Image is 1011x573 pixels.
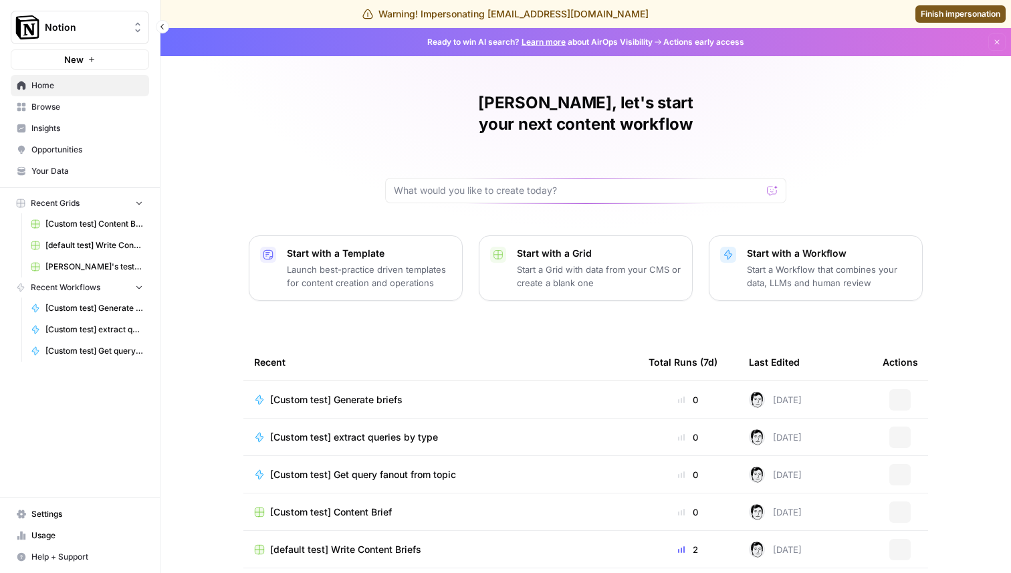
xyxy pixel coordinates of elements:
[747,263,911,290] p: Start a Workflow that combines your data, LLMs and human review
[31,551,143,563] span: Help + Support
[270,468,456,481] span: [Custom test] Get query fanout from topic
[31,101,143,113] span: Browse
[11,96,149,118] a: Browse
[517,247,681,260] p: Start with a Grid
[31,197,80,209] span: Recent Grids
[254,431,627,444] a: [Custom test] extract queries by type
[254,344,627,380] div: Recent
[31,281,100,294] span: Recent Workflows
[45,239,143,251] span: [default test] Write Content Briefs
[31,165,143,177] span: Your Data
[11,160,149,182] a: Your Data
[362,7,649,21] div: Warning! Impersonating [EMAIL_ADDRESS][DOMAIN_NAME]
[45,302,143,314] span: [Custom test] Generate briefs
[883,344,918,380] div: Actions
[749,392,765,408] img: ygx76vswflo5630il17c0dd006mi
[254,468,627,481] a: [Custom test] Get query fanout from topic
[270,543,421,556] span: [default test] Write Content Briefs
[249,235,463,301] button: Start with a TemplateLaunch best-practice driven templates for content creation and operations
[749,429,765,445] img: ygx76vswflo5630il17c0dd006mi
[749,504,765,520] img: ygx76vswflo5630il17c0dd006mi
[749,504,802,520] div: [DATE]
[45,218,143,230] span: [Custom test] Content Brief
[649,393,727,407] div: 0
[287,247,451,260] p: Start with a Template
[749,344,800,380] div: Last Edited
[31,508,143,520] span: Settings
[385,92,786,135] h1: [PERSON_NAME], let's start your next content workflow
[747,247,911,260] p: Start with a Workflow
[649,431,727,444] div: 0
[11,75,149,96] a: Home
[427,36,653,48] span: Ready to win AI search? about AirOps Visibility
[31,530,143,542] span: Usage
[11,118,149,139] a: Insights
[663,36,744,48] span: Actions early access
[45,324,143,336] span: [Custom test] extract queries by type
[25,298,149,319] a: [Custom test] Generate briefs
[749,392,802,408] div: [DATE]
[749,542,802,558] div: [DATE]
[254,393,627,407] a: [Custom test] Generate briefs
[270,431,438,444] span: [Custom test] extract queries by type
[649,543,727,556] div: 2
[25,213,149,235] a: [Custom test] Content Brief
[749,467,802,483] div: [DATE]
[45,21,126,34] span: Notion
[11,277,149,298] button: Recent Workflows
[517,263,681,290] p: Start a Grid with data from your CMS or create a blank one
[254,543,627,556] a: [default test] Write Content Briefs
[709,235,923,301] button: Start with a WorkflowStart a Workflow that combines your data, LLMs and human review
[25,319,149,340] a: [Custom test] extract queries by type
[11,503,149,525] a: Settings
[25,340,149,362] a: [Custom test] Get query fanout from topic
[11,49,149,70] button: New
[45,345,143,357] span: [Custom test] Get query fanout from topic
[479,235,693,301] button: Start with a GridStart a Grid with data from your CMS or create a blank one
[25,235,149,256] a: [default test] Write Content Briefs
[394,184,762,197] input: What would you like to create today?
[749,429,802,445] div: [DATE]
[11,546,149,568] button: Help + Support
[31,122,143,134] span: Insights
[749,467,765,483] img: ygx76vswflo5630il17c0dd006mi
[649,505,727,519] div: 0
[11,139,149,160] a: Opportunities
[31,144,143,156] span: Opportunities
[749,542,765,558] img: ygx76vswflo5630il17c0dd006mi
[25,256,149,277] a: [PERSON_NAME]'s test Grid
[649,344,717,380] div: Total Runs (7d)
[254,505,627,519] a: [Custom test] Content Brief
[915,5,1006,23] a: Finish impersonation
[45,261,143,273] span: [PERSON_NAME]'s test Grid
[64,53,84,66] span: New
[522,37,566,47] a: Learn more
[270,393,403,407] span: [Custom test] Generate briefs
[649,468,727,481] div: 0
[11,193,149,213] button: Recent Grids
[921,8,1000,20] span: Finish impersonation
[270,505,392,519] span: [Custom test] Content Brief
[11,11,149,44] button: Workspace: Notion
[11,525,149,546] a: Usage
[287,263,451,290] p: Launch best-practice driven templates for content creation and operations
[15,15,39,39] img: Notion Logo
[31,80,143,92] span: Home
